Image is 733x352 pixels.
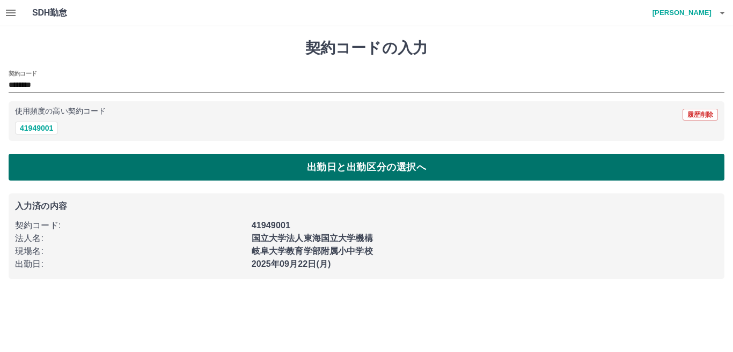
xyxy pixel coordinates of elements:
p: 現場名 : [15,245,245,258]
p: 法人名 : [15,232,245,245]
p: 入力済の内容 [15,202,718,211]
p: 契約コード : [15,219,245,232]
button: 41949001 [15,122,58,134]
button: 出勤日と出勤区分の選択へ [9,154,724,181]
p: 使用頻度の高い契約コード [15,108,106,115]
b: 岐阜大学教育学部附属小中学校 [252,246,373,256]
b: 41949001 [252,221,290,230]
h1: 契約コードの入力 [9,39,724,57]
p: 出勤日 : [15,258,245,271]
button: 履歴削除 [683,109,718,121]
h2: 契約コード [9,69,37,78]
b: 国立大学法人東海国立大学機構 [252,234,373,243]
b: 2025年09月22日(月) [252,259,331,268]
